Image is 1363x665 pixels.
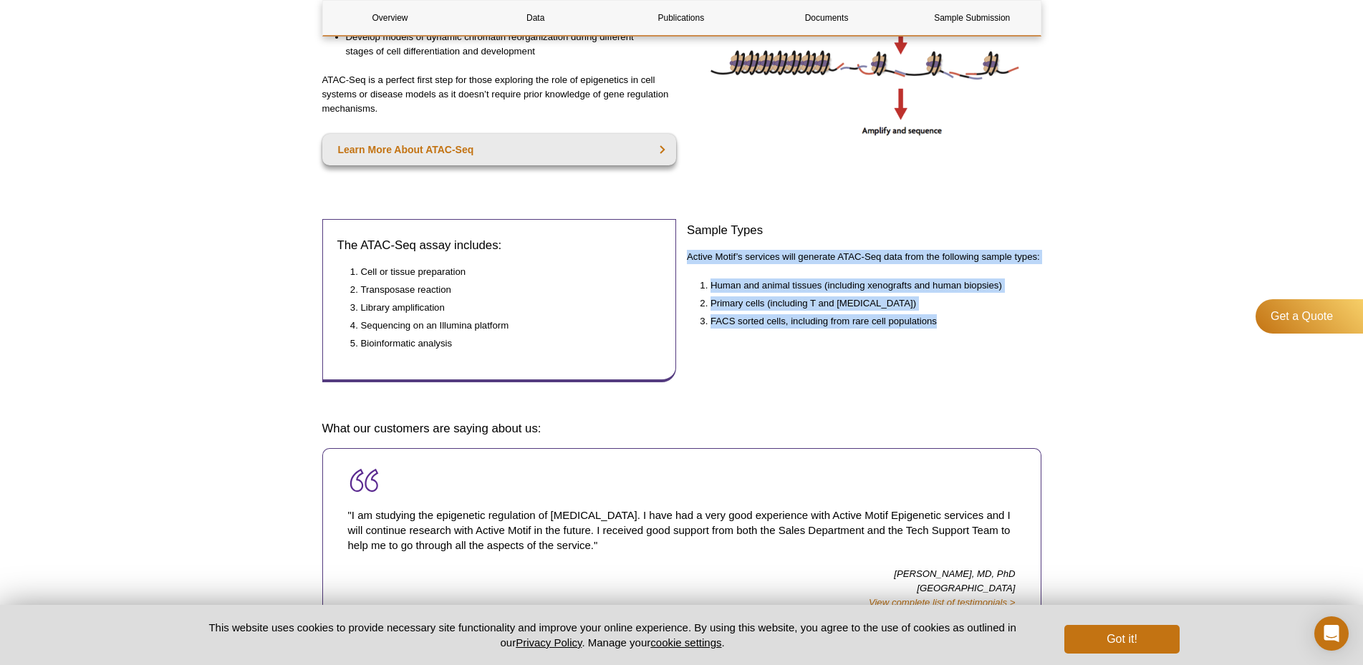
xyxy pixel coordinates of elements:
li: Primary cells (including T and [MEDICAL_DATA]) [711,296,1027,311]
button: cookie settings [650,636,721,649]
a: Documents [759,1,894,35]
li: Develop models of dynamic chromatin reorganization during different stages of cell differentiatio... [346,30,663,59]
h3: The ATAC-Seq assay includes: [337,237,662,254]
a: Overview [323,1,458,35]
a: Learn More About ATAC-Seq [322,134,677,165]
p: "I am studying the epigenetic regulation of [MEDICAL_DATA]. I have had a very good experience wit... [348,493,1016,567]
li: Human and animal tissues (including xenografts and human biopsies) [711,278,1027,293]
a: Sample Submission [905,1,1039,35]
p: This website uses cookies to provide necessary site functionality and improve your online experie... [184,620,1041,650]
li: Bioinformatic analysis [361,336,647,351]
a: Privacy Policy [516,636,582,649]
h3: Sample Types [687,222,1041,239]
p: [PERSON_NAME], MD, PhD [GEOGRAPHIC_DATA] [348,567,1016,610]
a: Publications [614,1,748,35]
li: Cell or tissue preparation [361,265,647,279]
li: Library amplification [361,301,647,315]
div: Open Intercom Messenger [1314,616,1349,651]
a: Data [468,1,603,35]
p: Active Motif’s services will generate ATAC-Seq data from the following sample types: [687,250,1041,264]
p: ATAC-Seq is a perfect first step for those exploring the role of epigenetics in cell systems or d... [322,73,677,116]
li: Sequencing on an Illumina platform [361,319,647,333]
button: Got it! [1064,625,1179,654]
li: Transposase reaction [361,283,647,297]
a: View complete list of testimonials > [869,597,1016,608]
h3: What our customers are saying about us: [322,420,1041,437]
a: Get a Quote [1256,299,1363,334]
li: FACS sorted cells, including from rare cell populations [711,314,1027,329]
